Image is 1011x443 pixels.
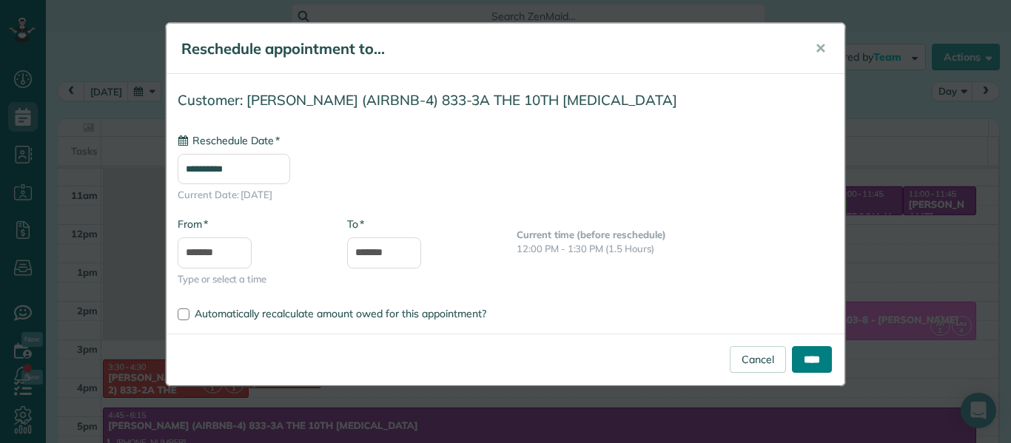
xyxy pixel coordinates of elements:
[178,217,208,231] label: From
[730,346,786,373] a: Cancel
[195,307,486,320] span: Automatically recalculate amount owed for this appointment?
[178,133,280,148] label: Reschedule Date
[178,272,325,286] span: Type or select a time
[178,92,833,108] h4: Customer: [PERSON_NAME] (AIRBNB-4) 833-3A THE 10TH [MEDICAL_DATA]
[178,188,833,202] span: Current Date: [DATE]
[517,242,833,256] p: 12:00 PM - 1:30 PM (1.5 Hours)
[181,38,794,59] h5: Reschedule appointment to...
[517,229,666,240] b: Current time (before reschedule)
[815,40,826,57] span: ✕
[347,217,364,231] label: To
